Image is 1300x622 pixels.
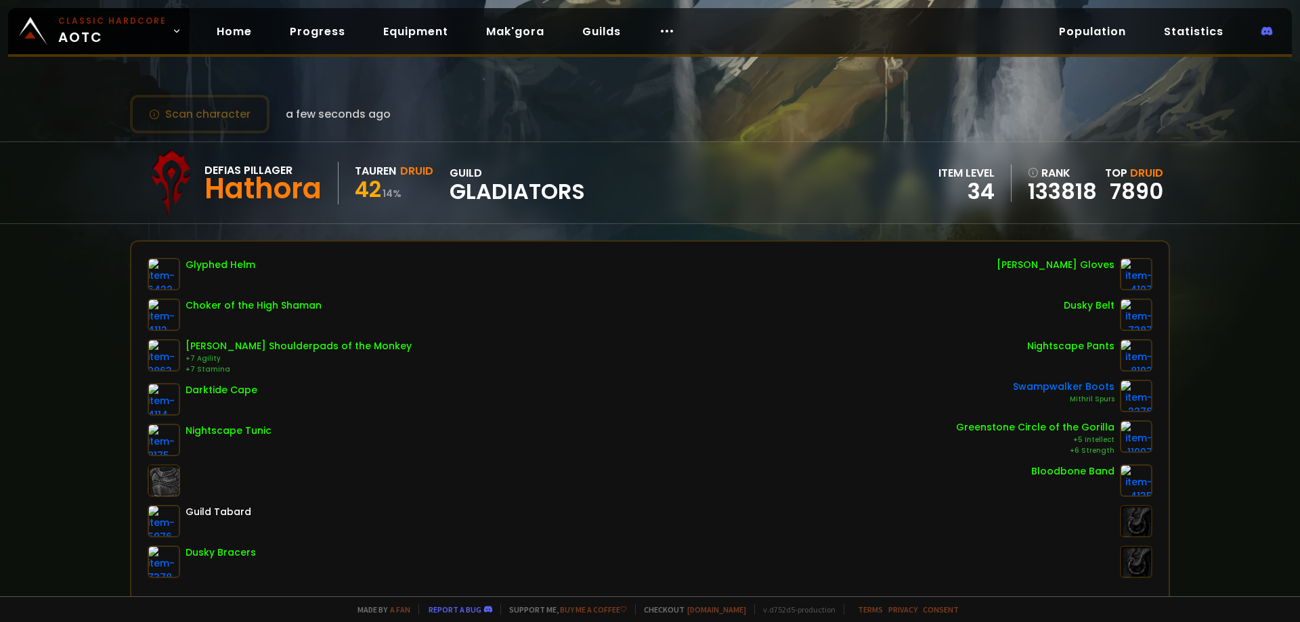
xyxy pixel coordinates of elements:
[58,15,167,47] span: AOTC
[1120,298,1152,331] img: item-7387
[186,298,322,313] div: Choker of the High Shaman
[279,18,356,45] a: Progress
[429,604,481,615] a: Report a bug
[1120,258,1152,290] img: item-4107
[1027,339,1114,353] div: Nightscape Pants
[206,18,263,45] a: Home
[956,445,1114,456] div: +6 Strength
[186,353,412,364] div: +7 Agility
[148,546,180,578] img: item-7378
[1110,176,1163,206] a: 7890
[186,364,412,375] div: +7 Stamina
[858,604,883,615] a: Terms
[148,339,180,372] img: item-9863
[1120,380,1152,412] img: item-2276
[888,604,917,615] a: Privacy
[148,424,180,456] img: item-8175
[923,604,959,615] a: Consent
[148,298,180,331] img: item-4112
[1120,339,1152,372] img: item-8193
[186,258,255,272] div: Glyphed Helm
[635,604,746,615] span: Checkout
[186,383,257,397] div: Darktide Cape
[938,181,995,202] div: 34
[148,505,180,537] img: item-5976
[383,187,402,200] small: 14 %
[400,162,433,179] div: Druid
[8,8,190,54] a: Classic HardcoreAOTC
[1064,298,1114,313] div: Dusky Belt
[204,162,322,179] div: Defias Pillager
[956,435,1114,445] div: +5 Intellect
[1028,181,1097,202] a: 133818
[355,162,396,179] div: Tauren
[1031,464,1114,479] div: Bloodbone Band
[500,604,627,615] span: Support me,
[148,383,180,416] img: item-4114
[1120,464,1152,497] img: item-4135
[355,174,381,204] span: 42
[1130,165,1163,181] span: Druid
[1013,380,1114,394] div: Swampwalker Boots
[475,18,555,45] a: Mak'gora
[349,604,410,615] span: Made by
[1013,394,1114,405] div: Mithril Spurs
[204,179,322,199] div: Hathora
[687,604,746,615] a: [DOMAIN_NAME]
[130,95,269,133] button: Scan character
[390,604,410,615] a: a fan
[58,15,167,27] small: Classic Hardcore
[186,339,412,353] div: [PERSON_NAME] Shoulderpads of the Monkey
[286,106,391,123] span: a few seconds ago
[186,505,251,519] div: Guild Tabard
[938,164,995,181] div: item level
[450,181,585,202] span: Gladiators
[372,18,459,45] a: Equipment
[1028,164,1097,181] div: rank
[754,604,836,615] span: v. d752d5 - production
[450,164,585,202] div: guild
[560,604,627,615] a: Buy me a coffee
[1105,164,1163,181] div: Top
[1048,18,1137,45] a: Population
[148,258,180,290] img: item-6422
[997,258,1114,272] div: [PERSON_NAME] Gloves
[186,424,272,438] div: Nightscape Tunic
[571,18,632,45] a: Guilds
[186,546,256,560] div: Dusky Bracers
[1120,420,1152,453] img: item-11997
[956,420,1114,435] div: Greenstone Circle of the Gorilla
[1153,18,1234,45] a: Statistics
